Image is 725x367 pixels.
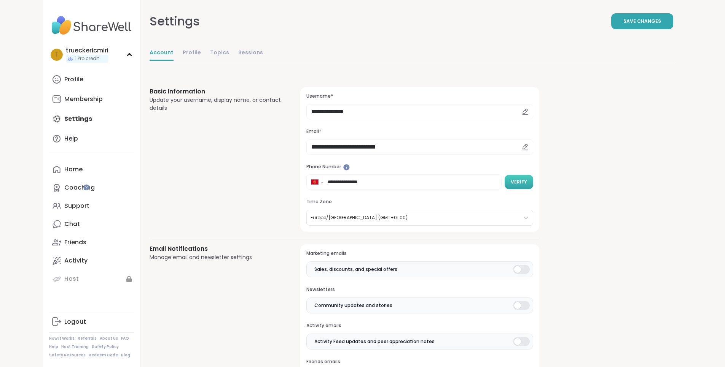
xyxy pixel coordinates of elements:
span: 1 Pro credit [75,55,99,62]
span: Activity Feed updates and peer appreciation notes [314,338,435,345]
a: Account [150,46,174,61]
div: Host [64,275,79,283]
a: About Us [100,336,118,341]
div: trueckericmiri [66,46,108,55]
button: Save Changes [611,13,673,29]
a: FAQ [121,336,129,341]
span: Save Changes [623,18,661,25]
div: Coaching [64,183,95,192]
div: Support [64,202,89,210]
div: Activity [64,256,88,265]
span: Sales, discounts, and special offers [314,266,397,273]
div: Friends [64,238,86,247]
span: t [55,50,59,60]
a: Safety Resources [49,353,86,358]
h3: Username* [306,93,533,100]
h3: Marketing emails [306,250,533,257]
h3: Time Zone [306,199,533,205]
span: Verify [511,179,527,185]
a: Profile [183,46,201,61]
a: Membership [49,90,134,108]
h3: Basic Information [150,87,282,96]
a: Chat [49,215,134,233]
div: Home [64,165,83,174]
a: Profile [49,70,134,89]
h3: Email Notifications [150,244,282,253]
iframe: Spotlight [343,164,350,171]
a: Sessions [238,46,263,61]
div: Profile [64,75,83,84]
a: Support [49,197,134,215]
a: Safety Policy [92,344,119,350]
a: Help [49,344,58,350]
a: Referrals [78,336,97,341]
img: ShareWell Nav Logo [49,12,134,39]
h3: Friends emails [306,359,533,365]
a: Host [49,270,134,288]
a: Help [49,130,134,148]
button: Verify [505,175,533,189]
h3: Phone Number [306,164,533,170]
div: Manage email and newsletter settings [150,253,282,261]
a: Coaching [49,179,134,197]
a: Topics [210,46,229,61]
h3: Activity emails [306,323,533,329]
div: Help [64,134,78,143]
h3: Newsletters [306,286,533,293]
a: Home [49,160,134,179]
a: How It Works [49,336,75,341]
a: Blog [121,353,130,358]
div: Logout [64,318,86,326]
div: Chat [64,220,80,228]
div: Update your username, display name, or contact details [150,96,282,112]
h3: Email* [306,128,533,135]
a: Activity [49,252,134,270]
span: Community updates and stories [314,302,392,309]
a: Logout [49,313,134,331]
div: Membership [64,95,103,103]
iframe: Spotlight [83,184,89,190]
a: Redeem Code [89,353,118,358]
div: Settings [150,12,200,30]
a: Host Training [61,344,89,350]
a: Friends [49,233,134,252]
